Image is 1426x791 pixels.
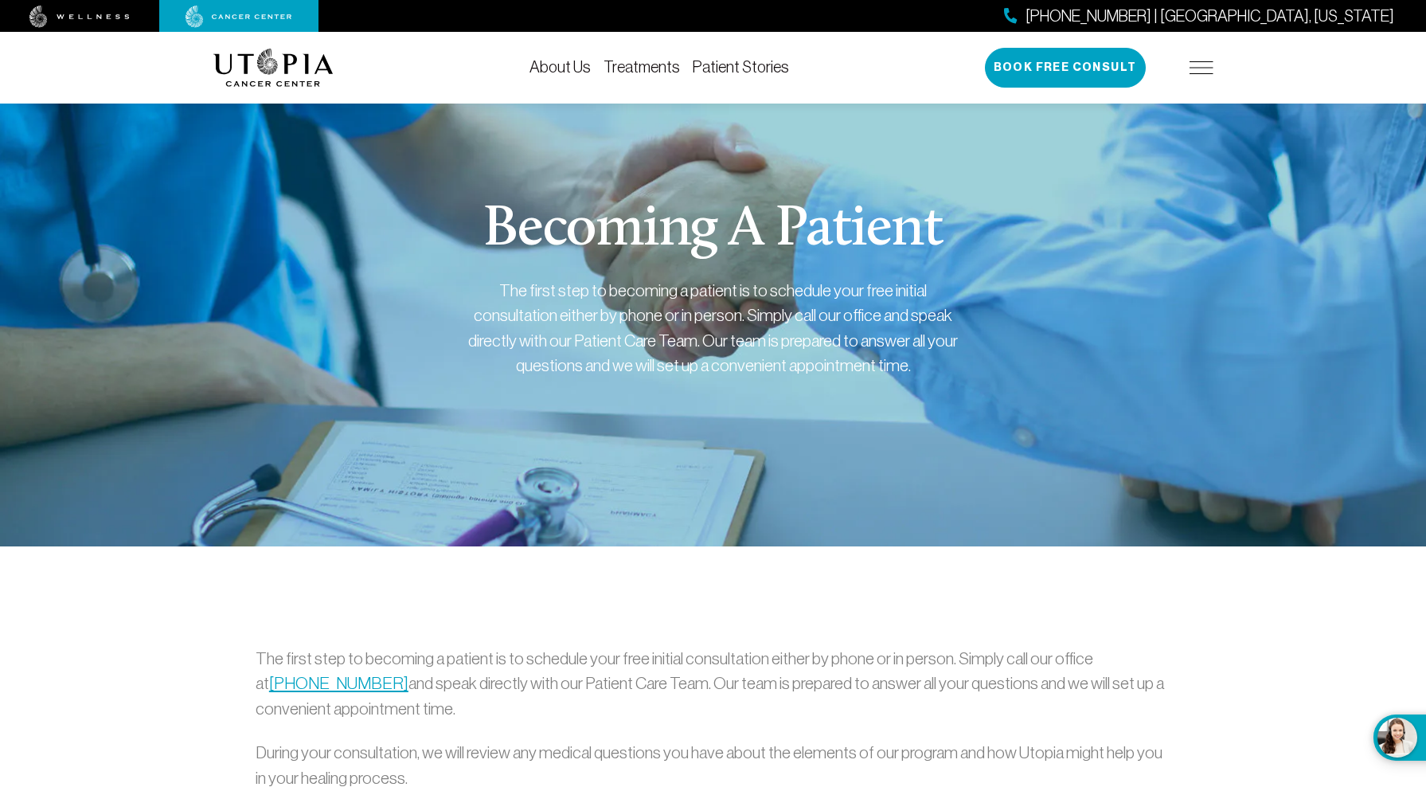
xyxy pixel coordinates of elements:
h1: Becoming A Patient [483,202,942,259]
p: The first step to becoming a patient is to schedule your free initial consultation either by phon... [256,646,1170,722]
button: Book Free Consult [985,48,1146,88]
img: logo [213,49,334,87]
div: The first step to becoming a patient is to schedule your free initial consultation either by phon... [467,278,960,378]
img: wellness [29,6,130,28]
a: [PHONE_NUMBER] | [GEOGRAPHIC_DATA], [US_STATE] [1004,5,1394,28]
a: About Us [529,58,591,76]
a: Treatments [604,58,680,76]
p: During your consultation, we will review any medical questions you have about the elements of our... [256,740,1170,790]
a: [PHONE_NUMBER] [269,674,408,692]
span: [PHONE_NUMBER] | [GEOGRAPHIC_DATA], [US_STATE] [1026,5,1394,28]
img: icon-hamburger [1190,61,1213,74]
a: Patient Stories [693,58,789,76]
img: cancer center [186,6,292,28]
